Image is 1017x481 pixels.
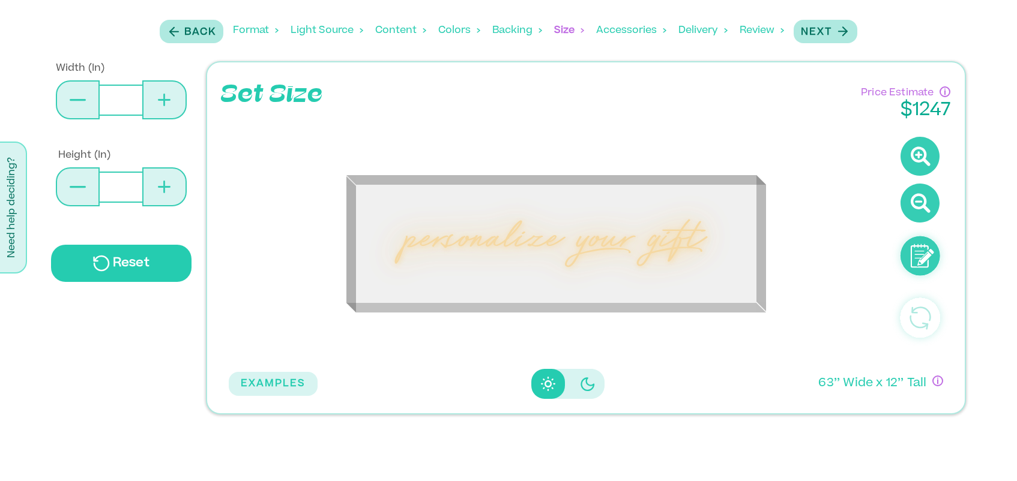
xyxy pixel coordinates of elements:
p: Reset [113,254,149,272]
p: Next [801,25,832,40]
p: 63 ’’ Wide x 12 ’’ Tall [818,375,926,393]
div: Accessories [596,12,666,49]
p: Back [184,25,216,40]
div: Disabled elevation buttons [531,369,605,399]
p: Height (In) [58,148,192,163]
div: Have questions about pricing or just need a human touch? Go through the process and submit an inq... [940,86,950,97]
button: Next [794,20,857,43]
div: Format [233,12,279,49]
div: Review [740,12,784,49]
div: Size [554,12,584,49]
p: Width (In) [56,61,192,76]
div: Backing [492,12,542,49]
div: personalize your gift [364,187,746,297]
button: Back [160,20,223,43]
div: Colors [438,12,480,49]
div: Delivery [678,12,728,49]
button: EXAMPLES [229,372,318,396]
p: Set Size [222,77,322,113]
div: Light Source [291,12,363,49]
div: Content [375,12,426,49]
p: Price Estimate [861,83,934,100]
div: If you have questions about size, or if you can’t design exactly what you want here, no worries! ... [932,375,943,386]
iframe: Chat Widget [957,423,1017,481]
p: $ 1247 [861,100,950,122]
